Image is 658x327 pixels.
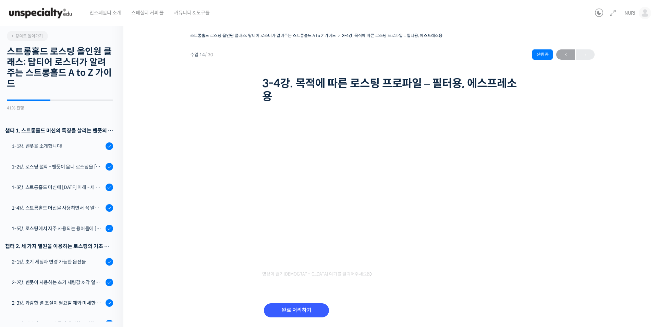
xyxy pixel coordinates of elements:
[190,33,336,38] a: 스트롱홀드 로스팅 올인원 클래스: 탑티어 로스터가 알려주는 스트롱홀드 A to Z 가이드
[205,52,213,58] span: / 30
[532,49,553,60] div: 진행 중
[262,77,523,103] h1: 3-4강. 목적에 따른 로스팅 프로파일 – 필터용, 에스프레소용
[12,225,103,232] div: 1-5강. 로스팅에서 자주 사용되는 용어들에 [DATE] 이해
[624,10,635,16] span: NURI
[7,46,113,89] h2: 스트롱홀드 로스팅 올인원 클래스: 탑티어 로스터가 알려주는 스트롱홀드 A to Z 가이드
[12,279,103,286] div: 2-2강. 벤풋이 사용하는 초기 세팅값 & 각 열원이 하는 역할
[264,303,329,317] input: 완료 처리하기
[5,126,113,135] h3: 챕터 1. 스트롱홀드 머신의 특징을 살리는 벤풋의 로스팅 방식
[556,50,575,59] span: ←
[556,49,575,60] a: ←이전
[262,271,371,277] span: 영상이 끊기[DEMOGRAPHIC_DATA] 여기를 클릭해주세요
[12,163,103,171] div: 1-2강. 로스팅 철학 - 벤풋이 옴니 로스팅을 [DATE] 않는 이유
[12,142,103,150] div: 1-1강. 벤풋을 소개합니다!
[190,52,213,57] span: 수업 14
[12,204,103,212] div: 1-4강. 스트롱홀드 머신을 사용하면서 꼭 알고 있어야 할 유의사항
[12,258,103,266] div: 2-1강. 초기 세팅과 변경 가능한 옵션들
[5,242,113,251] div: 챕터 2. 세 가지 열원을 이용하는 로스팅의 기초 설계
[7,31,48,41] a: 강의로 돌아가기
[342,33,442,38] a: 3-4강. 목적에 따른 로스팅 프로파일 – 필터용, 에스프레소용
[12,184,103,191] div: 1-3강. 스트롱홀드 머신에 [DATE] 이해 - 세 가지 열원이 만들어내는 변화
[10,33,43,38] span: 강의로 돌아가기
[12,299,103,307] div: 2-3강. 과감한 열 조절이 필요할 때와 미세한 열 조절이 필요할 때
[7,106,113,110] div: 41% 진행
